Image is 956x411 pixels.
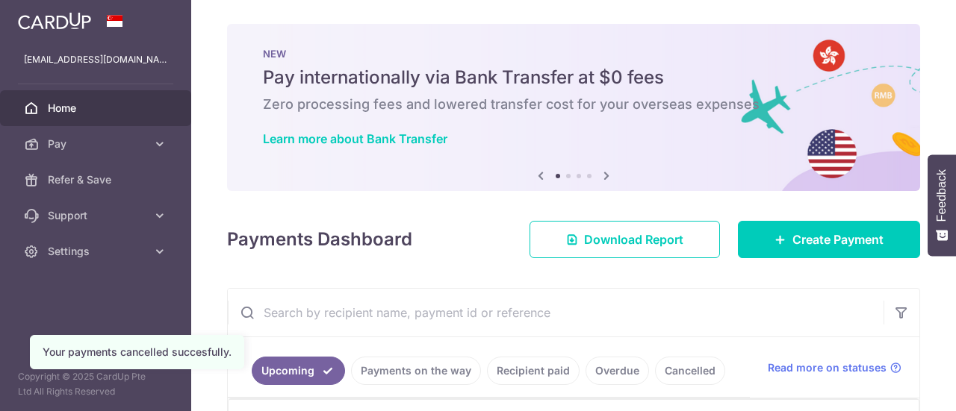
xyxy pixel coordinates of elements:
[935,169,949,222] span: Feedback
[768,360,887,375] span: Read more on statuses
[263,95,884,113] h6: Zero processing fees and lowered transfer cost for your overseas expenses
[584,230,683,248] span: Download Report
[351,357,481,385] a: Payments on the way
[48,101,146,116] span: Home
[487,357,580,385] a: Recipient paid
[228,289,884,336] input: Search by recipient name, payment id or reference
[738,221,920,258] a: Create Payment
[18,12,91,30] img: CardUp
[768,360,901,375] a: Read more on statuses
[860,366,941,404] iframe: Opens a widget where you can find more information
[530,221,720,258] a: Download Report
[263,131,447,146] a: Learn more about Bank Transfer
[792,230,884,248] span: Create Payment
[43,345,232,360] div: Your payments cancelled succesfully.
[48,244,146,259] span: Settings
[48,137,146,151] span: Pay
[227,226,412,253] h4: Payments Dashboard
[928,154,956,256] button: Feedback - Show survey
[24,52,167,67] p: [EMAIL_ADDRESS][DOMAIN_NAME]
[48,208,146,223] span: Support
[252,357,345,385] a: Upcoming
[586,357,649,385] a: Overdue
[655,357,725,385] a: Cancelled
[227,24,920,191] img: Bank transfer banner
[48,172,146,187] span: Refer & Save
[263,48,884,60] p: NEW
[263,66,884,90] h5: Pay internationally via Bank Transfer at $0 fees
